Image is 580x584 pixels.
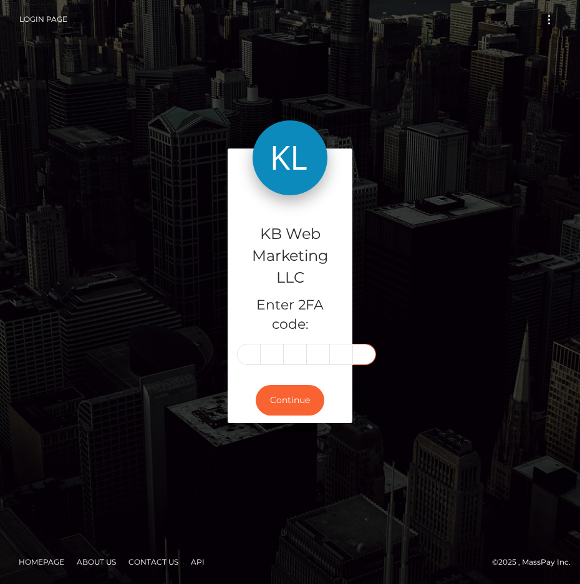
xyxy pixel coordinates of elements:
button: Toggle navigation [538,11,561,28]
a: Homepage [14,552,69,572]
div: © 2025 , MassPay Inc. [9,555,571,569]
button: Continue [256,385,324,416]
h5: Enter 2FA code: [237,296,343,334]
a: Contact Us [123,552,183,572]
a: API [186,552,210,572]
h4: KB Web Marketing LLC [237,223,343,288]
a: Login Page [19,6,67,32]
a: About Us [72,552,121,572]
img: KB Web Marketing LLC [253,120,327,195]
